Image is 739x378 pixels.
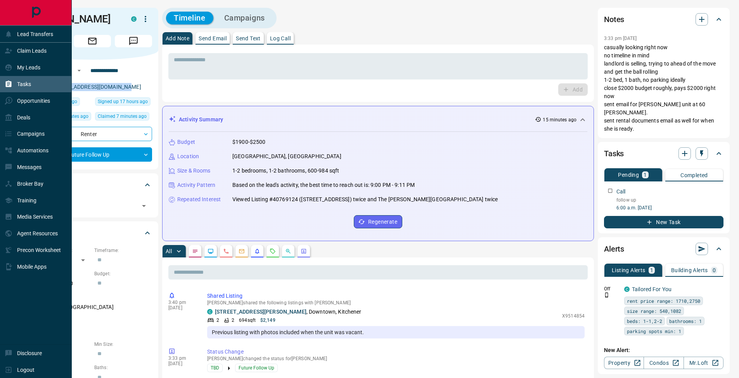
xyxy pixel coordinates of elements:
div: Wed Oct 15 2025 [95,112,152,123]
button: Open [74,66,84,75]
span: Claimed 7 minutes ago [98,112,147,120]
p: Send Email [199,36,227,41]
span: parking spots min: 1 [627,327,681,335]
p: 6:00 a.m. [DATE] [616,204,723,211]
p: [PERSON_NAME] shared the following listings with [PERSON_NAME] [207,300,585,306]
p: Pending [618,172,639,178]
button: Campaigns [216,12,273,24]
p: Budget [177,138,195,146]
a: Tailored For You [632,286,672,292]
div: Criteria [33,224,152,242]
span: bathrooms: 1 [669,317,702,325]
svg: Listing Alerts [254,248,260,254]
span: rent price range: 1710,2750 [627,297,700,305]
p: [PERSON_NAME] changed the status for [PERSON_NAME] [207,356,585,361]
p: 2 [216,317,219,324]
p: Based on the lead's activity, the best time to reach out is: 9:00 PM - 9:11 PM [232,181,415,189]
svg: Agent Actions [301,248,307,254]
p: Motivation: [33,318,152,324]
span: Future Follow Up [239,364,274,372]
p: Activity Summary [179,116,223,124]
p: [DATE] [168,305,196,311]
div: condos.ca [207,309,213,314]
a: [EMAIL_ADDRESS][DOMAIN_NAME] [54,84,141,90]
p: [DATE] [168,361,196,366]
h2: Tasks [604,147,624,160]
p: 3:33 pm [DATE] [604,36,637,41]
a: Property [604,357,644,369]
button: Timeline [166,12,213,24]
p: Shared Listing [207,292,585,300]
p: 3:33 pm [168,356,196,361]
p: Budget: [94,270,152,277]
p: $1900-$2500 [232,138,265,146]
p: 3:40 pm [168,300,196,305]
p: Activity Pattern [177,181,215,189]
p: Call [616,188,626,196]
svg: Notes [192,248,198,254]
div: condos.ca [131,16,137,22]
p: [GEOGRAPHIC_DATA], [GEOGRAPHIC_DATA] [232,152,341,161]
button: Regenerate [354,215,402,228]
a: [STREET_ADDRESS][PERSON_NAME] [215,309,306,315]
p: Size & Rooms [177,167,211,175]
p: All [166,249,172,254]
p: Repeated Interest [177,195,221,204]
span: TBD [211,364,219,372]
p: Status Change [207,348,585,356]
p: Location [177,152,199,161]
p: , Downtown, Kitchener [215,308,362,316]
p: Listing Alerts [612,268,646,273]
p: 1-2 bedrooms, 1-2 bathrooms, 600-984 sqft [232,167,339,175]
svg: Opportunities [285,248,291,254]
p: Log Call [270,36,291,41]
a: Condos [644,357,684,369]
div: Notes [604,10,723,29]
p: 1 [644,172,647,178]
button: New Task [604,216,723,228]
div: Tags [33,176,152,194]
p: Add Note [166,36,189,41]
h2: Notes [604,13,624,26]
span: size range: 540,1082 [627,307,681,315]
p: Kitchener, [GEOGRAPHIC_DATA] [33,301,152,314]
p: X9514854 [562,312,585,319]
p: follow up [616,197,723,204]
span: beds: 1-1,2-2 [627,317,662,325]
p: Timeframe: [94,247,152,254]
div: Alerts [604,240,723,258]
div: Tue Oct 14 2025 [95,97,152,108]
button: Open [138,200,149,211]
svg: Calls [223,248,229,254]
svg: Emails [239,248,245,254]
p: 694 sqft [239,317,256,324]
p: Send Text [236,36,261,41]
p: 0 [713,268,716,273]
p: New Alert: [604,346,723,354]
span: Email [74,35,111,47]
p: casually looking right now no timeline in mind landlord is selling, trying to ahead of the move a... [604,43,723,133]
p: 1 [650,268,653,273]
p: Completed [680,173,708,178]
svg: Lead Browsing Activity [208,248,214,254]
h2: Alerts [604,243,624,255]
p: Min Size: [94,341,152,348]
h1: [PERSON_NAME] [33,13,119,25]
span: Signed up 17 hours ago [98,98,148,105]
div: condos.ca [624,287,630,292]
p: 15 minutes ago [543,116,576,123]
div: Tasks [604,144,723,163]
p: Off [604,285,620,292]
a: Mr.Loft [684,357,723,369]
p: Viewed Listing #40769124 ([STREET_ADDRESS]) twice and The [PERSON_NAME][GEOGRAPHIC_DATA] twice [232,195,498,204]
span: Message [115,35,152,47]
div: Future Follow Up [33,147,152,162]
p: Areas Searched: [33,294,152,301]
div: Renter [33,127,152,141]
div: Previous listing with photos included when the unit was vacant. [207,326,585,338]
p: 2 [232,317,234,324]
div: Activity Summary15 minutes ago [169,112,587,127]
p: $2,149 [260,317,275,324]
svg: Requests [270,248,276,254]
p: Baths: [94,364,152,371]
